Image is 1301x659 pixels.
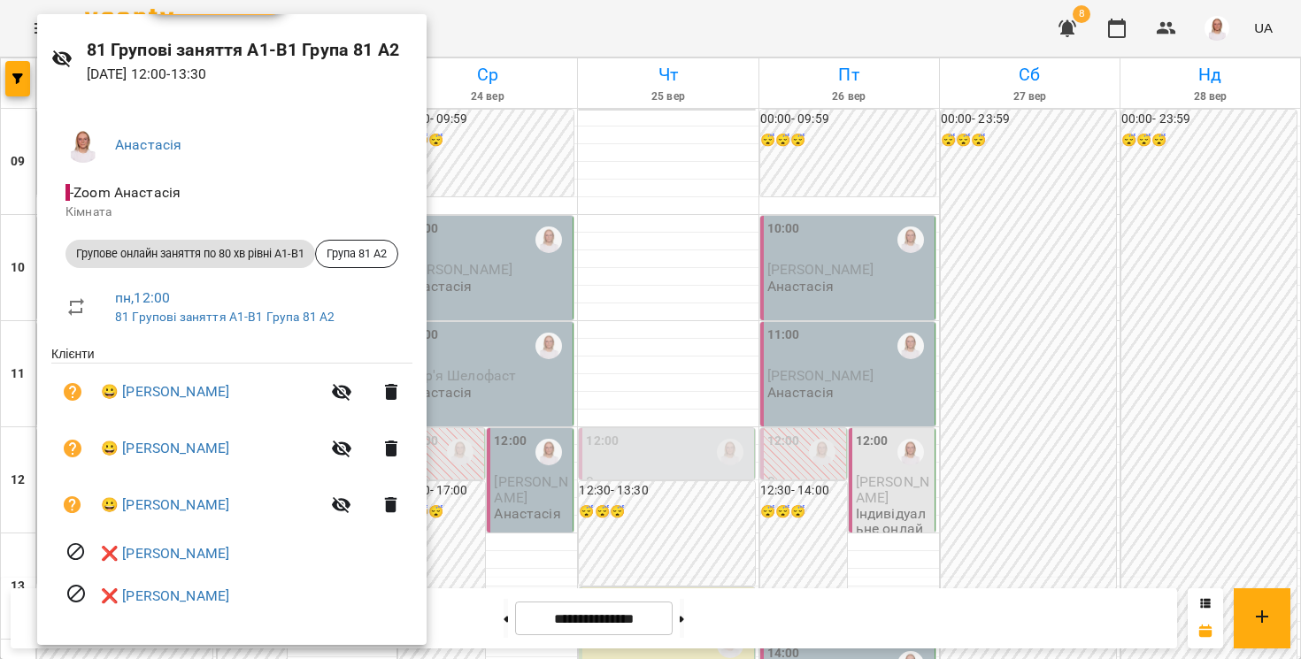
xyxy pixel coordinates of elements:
a: ❌ [PERSON_NAME] [101,543,229,564]
ul: Клієнти [51,345,412,624]
h6: 81 Групові заняття A1-B1 Група 81 A2 [87,36,412,64]
a: 😀 [PERSON_NAME] [101,381,229,402]
span: Група 81 A2 [316,246,397,262]
a: 😀 [PERSON_NAME] [101,494,229,516]
span: - Zoom Анастасія [65,184,184,201]
div: Група 81 A2 [315,240,398,268]
button: Візит ще не сплачено. Додати оплату? [51,371,94,413]
a: 81 Групові заняття A1-B1 Група 81 A2 [115,310,335,324]
p: [DATE] 12:00 - 13:30 [87,64,412,85]
span: Групове онлайн заняття по 80 хв рівні А1-В1 [65,246,315,262]
button: Візит ще не сплачено. Додати оплату? [51,484,94,526]
img: 7b3448e7bfbed3bd7cdba0ed84700e25.png [65,127,101,163]
p: Кімната [65,203,398,221]
a: ❌ [PERSON_NAME] [101,586,229,607]
a: Анастасія [115,136,181,153]
svg: Візит скасовано [65,583,87,604]
a: пн , 12:00 [115,289,170,306]
a: 😀 [PERSON_NAME] [101,438,229,459]
button: Візит ще не сплачено. Додати оплату? [51,427,94,470]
